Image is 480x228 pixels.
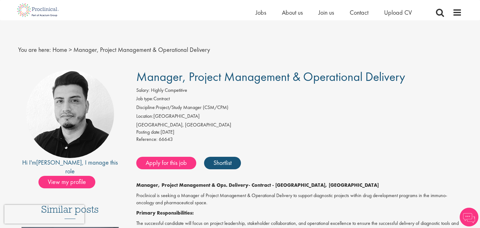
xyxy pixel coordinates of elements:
[136,157,196,169] a: Apply for this job
[136,192,462,206] p: Proclinical is seeking a Manager of Project Management & Operational Delivery to support diagnost...
[18,46,51,54] span: You are here:
[136,136,157,143] label: Reference:
[136,182,248,188] strong: Manager, Project Management & Ops. Delivery
[69,46,72,54] span: >
[73,46,210,54] span: Manager, Project Management & Operational Delivery
[204,157,241,169] a: Shortlist
[136,113,153,120] label: Location:
[282,8,303,17] a: About us
[256,8,266,17] a: Jobs
[159,136,173,142] span: 66643
[151,87,187,93] span: Highly Competitive
[136,104,462,113] li: Project/Study Manager (CSM/CPM)
[350,8,368,17] a: Contact
[248,182,379,188] strong: - Contract - [GEOGRAPHIC_DATA], [GEOGRAPHIC_DATA]
[4,205,84,224] iframe: reCAPTCHA
[136,95,153,102] label: Job type:
[136,87,150,94] label: Salary:
[136,210,194,216] strong: Primary Responsibilities:
[38,177,102,185] a: View my profile
[36,158,82,166] a: [PERSON_NAME]
[136,121,462,129] div: [GEOGRAPHIC_DATA], [GEOGRAPHIC_DATA]
[26,70,114,158] img: imeage of recruiter Anderson Maldonado
[318,8,334,17] a: Join us
[136,95,462,104] li: Contract
[460,208,478,226] img: Chatbot
[136,104,156,111] label: Discipline:
[18,158,122,176] div: Hi I'm , I manage this role
[136,129,462,136] div: [DATE]
[52,46,67,54] a: breadcrumb link
[41,204,99,219] h3: Similar posts
[136,113,462,121] li: [GEOGRAPHIC_DATA]
[136,69,405,85] span: Manager, Project Management & Operational Delivery
[136,129,161,135] span: Posting date:
[38,176,95,188] span: View my profile
[384,8,412,17] a: Upload CV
